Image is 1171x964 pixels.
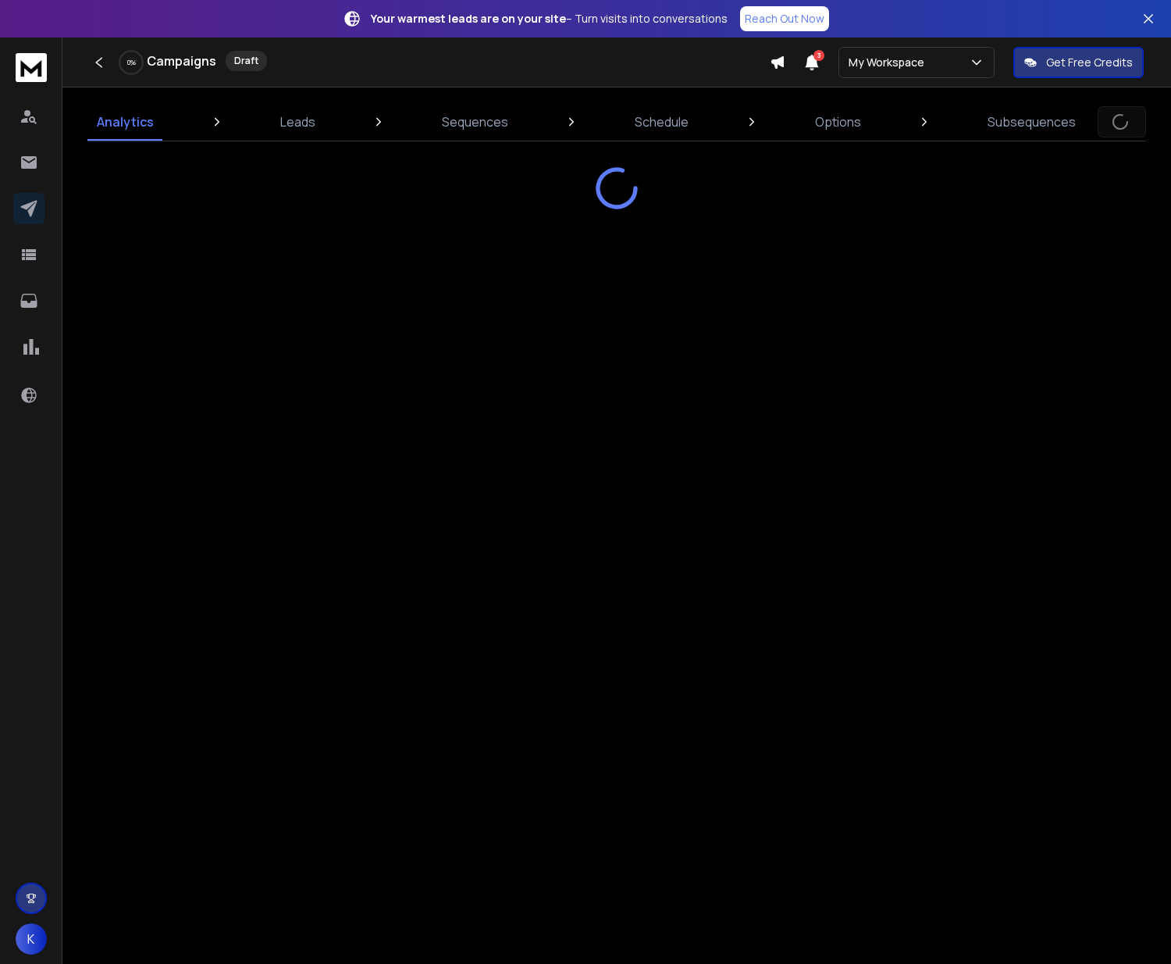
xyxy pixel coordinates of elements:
[147,52,216,70] h1: Campaigns
[625,103,698,141] a: Schedule
[806,103,870,141] a: Options
[745,11,824,27] p: Reach Out Now
[442,112,508,131] p: Sequences
[635,112,689,131] p: Schedule
[127,58,136,67] p: 0 %
[1013,47,1144,78] button: Get Free Credits
[16,923,47,955] button: K
[978,103,1085,141] a: Subsequences
[1046,55,1133,70] p: Get Free Credits
[97,112,154,131] p: Analytics
[280,112,315,131] p: Leads
[226,51,267,71] div: Draft
[432,103,518,141] a: Sequences
[813,50,824,61] span: 3
[815,112,861,131] p: Options
[371,11,728,27] p: – Turn visits into conversations
[16,53,47,82] img: logo
[849,55,931,70] p: My Workspace
[988,112,1076,131] p: Subsequences
[271,103,325,141] a: Leads
[740,6,829,31] a: Reach Out Now
[371,11,566,26] strong: Your warmest leads are on your site
[87,103,163,141] a: Analytics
